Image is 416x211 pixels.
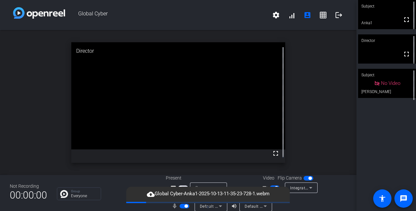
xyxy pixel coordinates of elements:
[278,175,302,182] span: Flip Camera
[358,34,416,47] div: Director
[272,11,280,19] mat-icon: settings
[60,190,68,198] img: Chat Icon
[381,80,400,86] span: No Video
[378,195,386,202] mat-icon: accessibility
[172,202,180,210] mat-icon: mic_none
[200,203,276,209] span: Default - Microphone (Realtek(R) Audio)
[400,195,407,202] mat-icon: message
[358,69,416,81] div: Subject
[403,16,410,24] mat-icon: fullscreen
[245,203,354,209] span: Default - Realtek HD Audio 2nd output (Realtek(R) Audio)
[290,185,350,190] span: Integrated Camera (174f:2454)
[231,202,239,210] mat-icon: volume_up
[403,50,410,58] mat-icon: fullscreen
[272,149,280,157] mat-icon: fullscreen
[263,175,274,182] span: Video
[71,42,285,60] div: Director
[195,185,210,190] span: Source
[10,187,47,203] span: 00:00:00
[206,204,211,210] span: ▼
[303,11,311,19] mat-icon: account_box
[147,190,155,198] mat-icon: cloud_upload
[10,183,47,190] div: Not Recording
[170,184,178,192] mat-icon: screen_share_outline
[319,11,327,19] mat-icon: grid_on
[144,190,273,198] span: Global Cyber-Anka1-2025-10-13-11-35-23-728-1.webm
[284,7,300,23] button: signal_cellular_alt
[166,175,231,182] div: Present
[335,11,343,19] mat-icon: logout
[262,184,270,192] mat-icon: videocam_outline
[13,7,65,19] img: white-gradient.svg
[71,194,97,198] p: Everyone
[71,190,97,193] p: Group
[65,7,268,23] span: Global Cyber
